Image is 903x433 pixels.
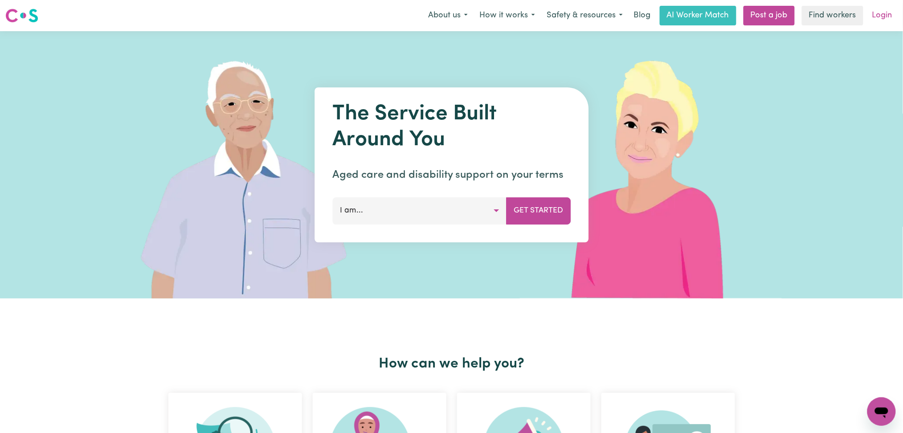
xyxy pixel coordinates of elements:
[744,6,795,25] a: Post a job
[163,355,740,372] h2: How can we help you?
[629,6,656,25] a: Blog
[867,6,898,25] a: Login
[660,6,736,25] a: AI Worker Match
[332,167,571,183] p: Aged care and disability support on your terms
[802,6,863,25] a: Find workers
[332,197,507,224] button: I am...
[422,6,474,25] button: About us
[474,6,541,25] button: How it works
[541,6,629,25] button: Safety & resources
[506,197,571,224] button: Get Started
[5,5,38,26] a: Careseekers logo
[867,397,896,426] iframe: Button to launch messaging window
[5,8,38,24] img: Careseekers logo
[332,102,571,153] h1: The Service Built Around You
